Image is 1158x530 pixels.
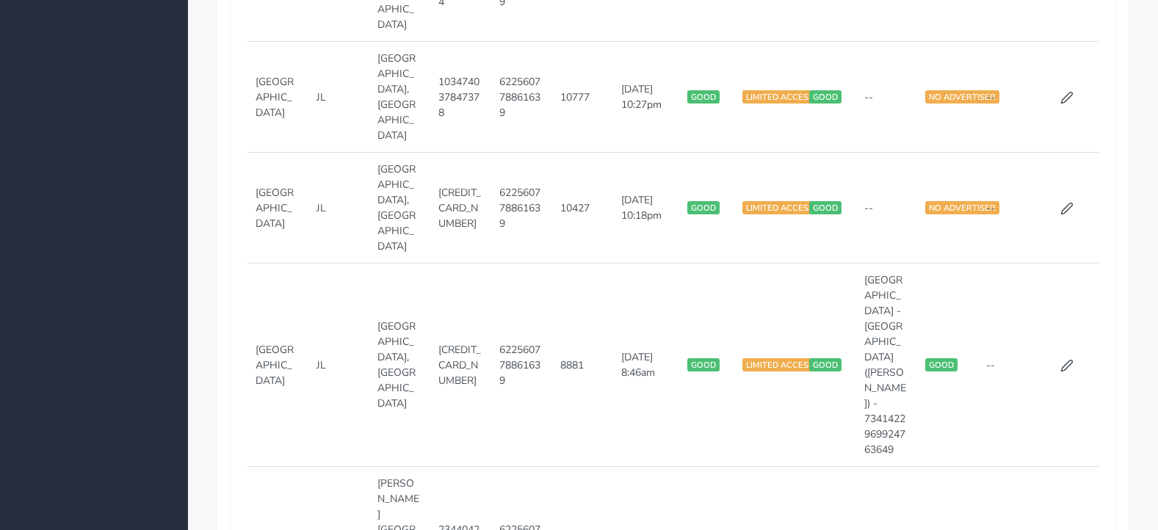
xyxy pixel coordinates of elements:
[925,201,999,214] span: NO ADVERTISER
[247,264,308,467] td: [GEOGRAPHIC_DATA]
[925,90,999,104] span: NO ADVERTISER
[551,153,612,264] td: 10427
[977,264,1038,467] td: --
[308,153,369,264] td: JL
[855,42,916,153] td: --
[687,90,720,104] span: GOOD
[491,264,551,467] td: 622560778861639
[612,42,673,153] td: [DATE] 10:27pm
[687,201,720,214] span: GOOD
[925,358,958,371] span: GOOD
[430,42,491,153] td: 103474037847378
[612,264,673,467] td: [DATE] 8:46am
[809,90,842,104] span: GOOD
[855,153,916,264] td: --
[308,264,369,467] td: JL
[491,42,551,153] td: 622560778861639
[491,153,551,264] td: 622560778861639
[430,264,491,467] td: [CREDIT_CARD_NUMBER]
[551,42,612,153] td: 10777
[551,264,612,467] td: 8881
[809,358,842,371] span: GOOD
[977,42,1038,153] td: --
[687,358,720,371] span: GOOD
[742,201,817,214] span: LIMITED ACCESS
[369,264,430,467] td: [GEOGRAPHIC_DATA],[GEOGRAPHIC_DATA]
[430,153,491,264] td: [CREDIT_CARD_NUMBER]
[742,358,817,371] span: LIMITED ACCESS
[369,153,430,264] td: [GEOGRAPHIC_DATA],[GEOGRAPHIC_DATA]
[308,42,369,153] td: JL
[977,153,1038,264] td: --
[742,90,817,104] span: LIMITED ACCESS
[809,201,842,214] span: GOOD
[612,153,673,264] td: [DATE] 10:18pm
[369,42,430,153] td: [GEOGRAPHIC_DATA],[GEOGRAPHIC_DATA]
[247,42,308,153] td: [GEOGRAPHIC_DATA]
[855,264,916,467] td: [GEOGRAPHIC_DATA] - [GEOGRAPHIC_DATA] ([PERSON_NAME]) - 7341422969924763649
[247,153,308,264] td: [GEOGRAPHIC_DATA]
